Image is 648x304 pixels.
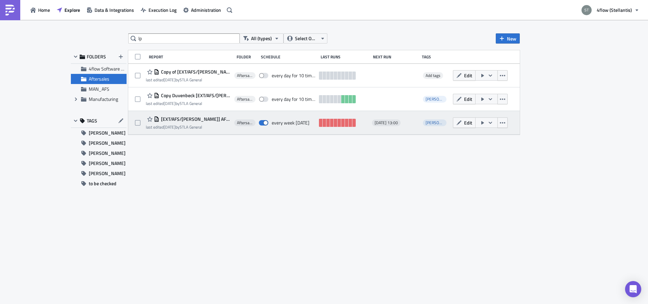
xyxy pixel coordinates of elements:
[240,33,283,44] button: All (types)
[180,5,224,15] button: Administration
[423,119,447,126] span: n.schnier
[237,96,253,102] span: Aftersales
[453,117,476,128] button: Edit
[89,138,126,148] span: [PERSON_NAME]
[464,119,472,126] span: Edit
[146,101,231,106] div: last edited by STLA General
[89,65,130,72] span: 4flow Software KAM
[464,95,472,103] span: Edit
[507,35,516,42] span: New
[5,5,16,16] img: PushMetrics
[625,281,641,297] div: Open Intercom Messenger
[159,116,231,122] span: [EXT/AFS/t.trnka] AFS LPM Raw Data
[89,178,116,189] span: to be checked
[164,100,175,107] time: 2025-06-11T14:39:52Z
[146,77,231,82] div: last edited by STLA General
[83,5,137,15] button: Data & Integrations
[71,138,127,148] button: [PERSON_NAME]
[149,54,233,59] div: Report
[164,77,175,83] time: 2025-06-27T08:48:50Z
[453,94,476,104] button: Edit
[577,3,643,18] button: 4flow (Stellantis)
[295,35,318,42] span: Select Owner
[496,33,520,44] button: New
[426,96,457,102] span: n.schnier
[146,125,231,130] div: last edited by STLA General
[164,124,175,130] time: 2025-08-06T14:04:06Z
[191,6,221,13] span: Administration
[89,95,118,103] span: Manufacturing
[237,120,253,126] span: Aftersales
[87,118,97,124] span: TAGS
[159,92,231,99] span: Copy Duvenbeck [EXT/AFS/t.trnka] AFS LPM Raw Data
[272,120,309,126] div: every week on Saturday
[148,6,177,13] span: Execution Log
[373,54,418,59] div: Next Run
[321,54,370,59] div: Last Runs
[128,33,240,44] input: Search Reports
[261,54,317,59] div: Schedule
[71,158,127,168] button: [PERSON_NAME]
[64,6,80,13] span: Explore
[71,168,127,178] button: [PERSON_NAME]
[581,4,592,16] img: Avatar
[87,54,106,60] span: FOLDERS
[71,178,127,189] button: to be checked
[53,5,83,15] button: Explore
[89,128,126,138] span: [PERSON_NAME]
[27,5,53,15] button: Home
[272,96,316,102] div: every day for 10 times
[38,6,50,13] span: Home
[423,72,443,79] span: Add tags
[283,33,327,44] button: Select Owner
[423,96,447,103] span: n.schnier
[71,148,127,158] button: [PERSON_NAME]
[89,75,109,82] span: Aftersales
[71,128,127,138] button: [PERSON_NAME]
[94,6,134,13] span: Data & Integrations
[137,5,180,15] button: Execution Log
[89,158,126,168] span: [PERSON_NAME]
[464,72,472,79] span: Edit
[159,69,231,75] span: Copy of [EXT/AFS/t.trnka] AFS LPM Raw Data
[597,6,632,13] span: 4flow (Stellantis)
[89,148,126,158] span: [PERSON_NAME]
[272,73,316,79] div: every day for 10 times
[426,72,440,79] span: Add tags
[375,120,398,126] span: [DATE] 13:00
[426,119,457,126] span: n.schnier
[453,70,476,81] button: Edit
[89,85,109,92] span: MAN_AFS
[237,73,253,78] span: Aftersales
[422,54,450,59] div: Tags
[251,35,272,42] span: All (types)
[237,54,258,59] div: Folder
[89,168,126,178] span: [PERSON_NAME]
